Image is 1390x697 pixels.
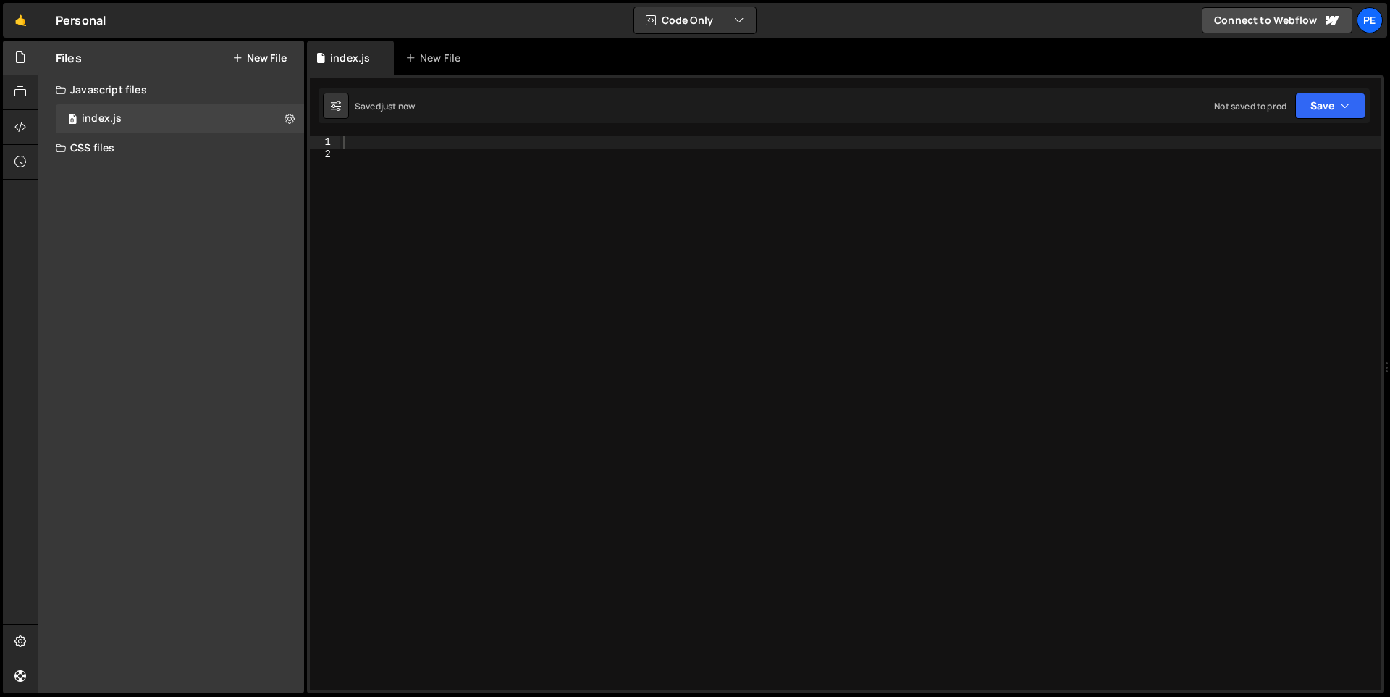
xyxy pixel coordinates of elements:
div: 1 [310,136,340,149]
h2: Files [56,50,82,66]
a: 🤙 [3,3,38,38]
a: Connect to Webflow [1202,7,1352,33]
div: Not saved to prod [1214,100,1286,112]
span: 0 [68,114,77,126]
div: index.js [82,112,122,125]
div: 17245/47766.js [56,104,304,133]
a: Pe [1357,7,1383,33]
div: Saved [355,100,415,112]
div: New File [405,51,466,65]
div: index.js [330,51,370,65]
button: Save [1295,93,1365,119]
div: just now [381,100,415,112]
button: Code Only [634,7,756,33]
div: Personal [56,12,106,29]
button: New File [232,52,287,64]
div: CSS files [38,133,304,162]
div: 2 [310,149,340,161]
div: Javascript files [38,75,304,104]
